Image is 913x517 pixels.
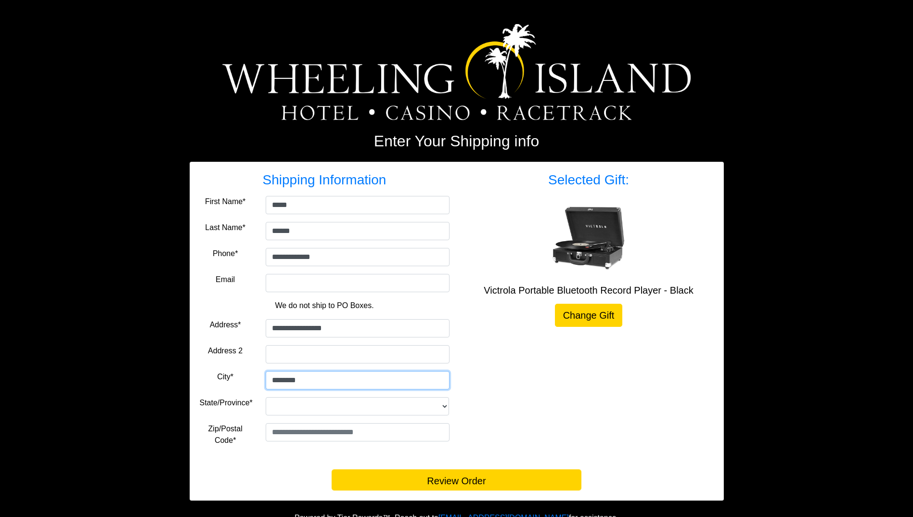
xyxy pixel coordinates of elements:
label: State/Province* [200,397,253,409]
label: City* [217,371,233,383]
h3: Shipping Information [200,172,450,188]
p: We do not ship to PO Boxes. [207,300,442,311]
label: Phone* [213,248,238,259]
h2: Enter Your Shipping info [190,132,724,150]
img: Victrola Portable Bluetooth Record Player - Black [550,200,627,277]
label: First Name* [205,196,245,207]
label: Address* [210,319,241,331]
h5: Victrola Portable Bluetooth Record Player - Black [464,284,714,296]
label: Last Name* [205,222,245,233]
img: Logo [222,24,691,120]
a: Change Gift [555,304,623,327]
label: Email [216,274,235,285]
h3: Selected Gift: [464,172,714,188]
button: Review Order [332,469,581,491]
label: Address 2 [208,345,243,357]
label: Zip/Postal Code* [200,423,251,446]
